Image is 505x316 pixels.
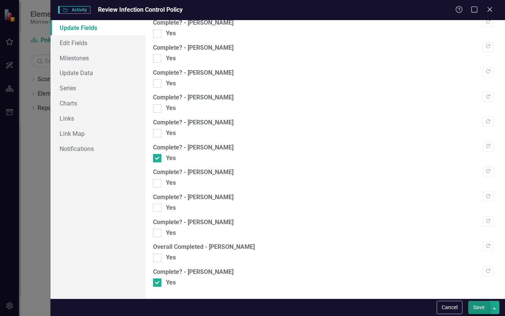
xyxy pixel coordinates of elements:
[166,154,176,163] div: Yes
[166,79,176,88] div: Yes
[50,35,145,50] a: Edit Fields
[166,129,176,138] div: Yes
[50,111,145,126] a: Links
[50,65,145,80] a: Update Data
[50,80,145,96] a: Series
[153,93,497,102] label: Complete? - [PERSON_NAME]
[166,204,176,212] div: Yes
[153,19,497,27] label: Complete? - [PERSON_NAME]
[153,118,497,127] label: Complete? - [PERSON_NAME]
[50,20,145,35] a: Update Fields
[153,268,497,277] label: Complete? - [PERSON_NAME]
[153,44,497,52] label: Complete? - [PERSON_NAME]
[153,168,497,177] label: Complete? - [PERSON_NAME]
[437,301,462,314] button: Cancel
[166,104,176,113] div: Yes
[153,69,497,77] label: Complete? - [PERSON_NAME]
[50,141,145,156] a: Notifications
[50,50,145,66] a: Milestones
[166,29,176,38] div: Yes
[50,126,145,141] a: Link Map
[153,193,497,202] label: Complete? - [PERSON_NAME]
[58,6,90,14] span: Activity
[166,179,176,187] div: Yes
[98,6,183,13] span: Review Infection Control Policy
[153,243,497,252] label: Overall Completed - [PERSON_NAME]
[166,253,176,262] div: Yes
[468,301,489,314] button: Save
[153,218,497,227] label: Complete? - [PERSON_NAME]
[166,229,176,237] div: Yes
[50,96,145,111] a: Charts
[153,143,497,152] label: Complete? - [PERSON_NAME]
[166,278,176,287] div: Yes
[166,54,176,63] div: Yes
